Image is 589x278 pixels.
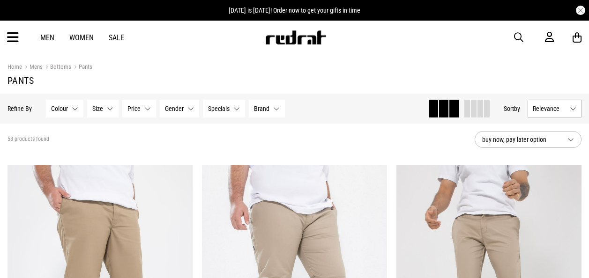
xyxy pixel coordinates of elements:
a: Pants [71,63,92,72]
button: Colour [46,100,83,117]
span: Brand [254,105,269,112]
h1: Pants [7,75,582,86]
a: Mens [22,63,43,72]
a: Men [40,33,54,42]
button: Sortby [504,103,520,114]
span: Price [127,105,141,112]
span: [DATE] is [DATE]! Order now to get your gifts in time [229,7,360,14]
span: buy now, pay later option [482,134,560,145]
button: buy now, pay later option [475,131,582,148]
button: Price [122,100,156,117]
a: Bottoms [43,63,71,72]
span: Colour [51,105,68,112]
a: Home [7,63,22,70]
img: Redrat logo [265,30,327,44]
button: Specials [203,100,245,117]
a: Sale [109,33,124,42]
span: 58 products found [7,136,49,143]
button: Relevance [528,100,582,117]
a: Women [69,33,94,42]
span: Specials [208,105,230,112]
button: Size [87,100,119,117]
span: Relevance [533,105,566,112]
button: Gender [160,100,199,117]
span: Gender [165,105,184,112]
span: by [514,105,520,112]
span: Size [92,105,103,112]
button: Brand [249,100,285,117]
p: Refine By [7,105,32,112]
